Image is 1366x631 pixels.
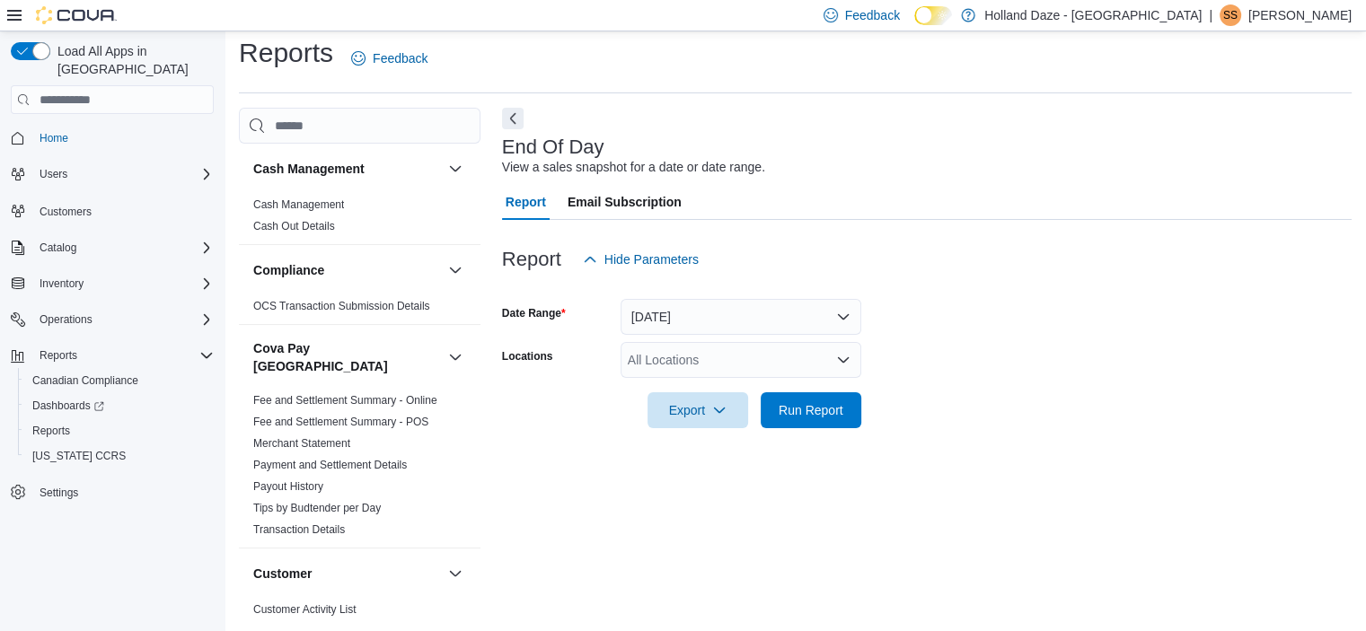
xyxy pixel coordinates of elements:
span: Settings [40,486,78,500]
button: Cova Pay [GEOGRAPHIC_DATA] [253,339,441,375]
a: Home [32,127,75,149]
a: Feedback [344,40,435,76]
span: Report [506,184,546,220]
span: Dark Mode [914,25,915,26]
span: Settings [32,481,214,504]
span: Users [40,167,67,181]
button: Reports [32,345,84,366]
a: Transaction Details [253,523,345,536]
button: Export [648,392,748,428]
span: Washington CCRS [25,445,214,467]
button: Canadian Compliance [18,368,221,393]
label: Date Range [502,306,566,320]
button: Operations [4,307,221,332]
button: Customer [445,563,466,584]
span: Run Report [779,401,843,419]
nav: Complex example [11,118,214,552]
span: Inventory [32,273,214,294]
a: Canadian Compliance [25,370,145,391]
span: Catalog [32,237,214,259]
span: Export [658,392,737,428]
button: Inventory [32,273,91,294]
span: Operations [40,312,93,327]
div: Cash Management [239,194,480,244]
span: Users [32,163,214,185]
button: Customers [4,197,221,223]
h3: Customer [253,565,312,583]
label: Locations [502,349,553,364]
p: Holland Daze - [GEOGRAPHIC_DATA] [984,4,1202,26]
button: Customer [253,565,441,583]
a: Tips by Budtender per Day [253,502,381,514]
span: Customers [32,199,214,222]
a: Fee and Settlement Summary - Online [253,394,437,407]
button: Next [502,108,524,129]
div: Cova Pay [GEOGRAPHIC_DATA] [239,390,480,548]
span: Catalog [40,241,76,255]
h3: Report [502,249,561,270]
button: Cash Management [253,160,441,178]
button: Hide Parameters [576,241,706,277]
button: Open list of options [836,353,850,367]
span: Home [32,127,214,149]
span: Cash Management [253,197,344,212]
button: Compliance [253,261,441,279]
span: Operations [32,309,214,330]
a: Dashboards [18,393,221,418]
span: Feedback [373,49,427,67]
input: Dark Mode [914,6,952,25]
button: Cash Management [445,158,466,180]
button: Home [4,125,221,151]
a: [US_STATE] CCRS [25,445,133,467]
span: Fee and Settlement Summary - Online [253,393,437,408]
span: Transaction Details [253,522,345,537]
button: Users [32,163,75,185]
span: Merchant Statement [253,436,350,451]
button: Cova Pay [GEOGRAPHIC_DATA] [445,346,466,368]
a: Cash Management [253,198,344,211]
span: Fee and Settlement Summary - POS [253,415,428,429]
span: Canadian Compliance [32,373,138,388]
span: Reports [32,424,70,438]
span: Dashboards [25,395,214,416]
img: Cova [36,6,117,24]
a: Customer Activity List [253,603,357,616]
a: Payout History [253,480,323,493]
h1: Reports [239,35,333,71]
button: Reports [18,418,221,443]
p: | [1209,4,1212,26]
h3: Cash Management [253,160,365,178]
a: Reports [25,420,77,442]
span: Customers [40,205,92,219]
button: Catalog [4,235,221,260]
div: Shawn S [1220,4,1241,26]
span: Email Subscription [568,184,682,220]
a: Cash Out Details [253,220,335,232]
h3: End Of Day [502,136,604,158]
span: Payment and Settlement Details [253,458,407,472]
span: Inventory [40,276,84,291]
span: Load All Apps in [GEOGRAPHIC_DATA] [50,42,214,78]
button: [US_STATE] CCRS [18,443,221,469]
span: Cash Out Details [253,219,335,233]
span: Reports [40,348,77,363]
div: Compliance [239,295,480,324]
span: OCS Transaction Submission Details [253,299,430,313]
a: Customers [32,201,99,223]
p: [PERSON_NAME] [1248,4,1352,26]
a: Payment and Settlement Details [253,459,407,471]
span: [US_STATE] CCRS [32,449,126,463]
button: Compliance [445,259,466,281]
span: Dashboards [32,399,104,413]
a: Settings [32,482,85,504]
button: Inventory [4,271,221,296]
span: Hide Parameters [604,250,699,268]
span: Payout History [253,479,323,494]
button: Operations [32,309,100,330]
span: Reports [32,345,214,366]
button: [DATE] [621,299,861,335]
span: Reports [25,420,214,442]
button: Settings [4,479,221,505]
a: Dashboards [25,395,111,416]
